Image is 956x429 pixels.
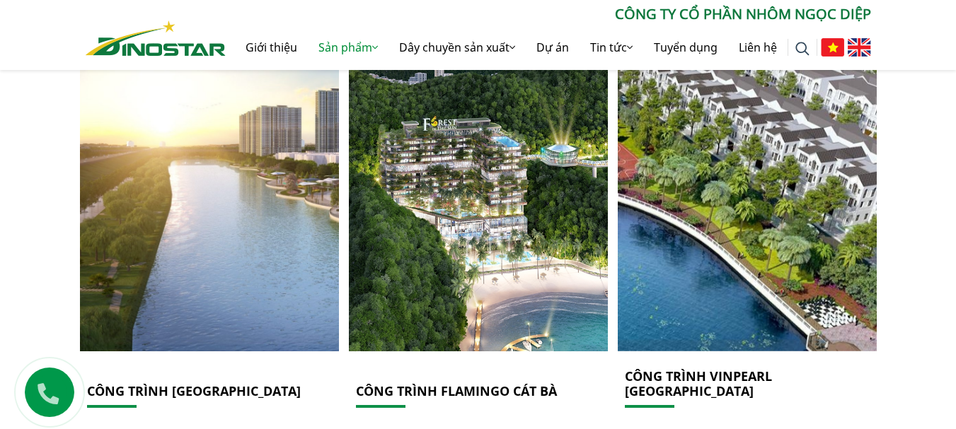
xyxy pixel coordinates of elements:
[580,25,643,70] a: Tin tức
[356,382,557,399] a: CÔNG TRÌNH FLAMINGO CÁT BÀ
[526,25,580,70] a: Dự án
[821,38,844,57] img: Tiếng Việt
[87,382,301,399] a: CÔNG TRÌNH [GEOGRAPHIC_DATA]
[795,42,810,56] img: search
[235,25,308,70] a: Giới thiệu
[226,4,871,25] p: CÔNG TY CỔ PHẦN NHÔM NGỌC DIỆP
[308,25,388,70] a: Sản phẩm
[728,25,788,70] a: Liên hệ
[643,25,728,70] a: Tuyển dụng
[388,25,526,70] a: Dây chuyền sản xuất
[86,18,226,55] a: Nhôm Dinostar
[625,368,772,400] a: CÔNG TRÌNH VINPEARL [GEOGRAPHIC_DATA]
[848,38,871,57] img: English
[86,20,226,56] img: Nhôm Dinostar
